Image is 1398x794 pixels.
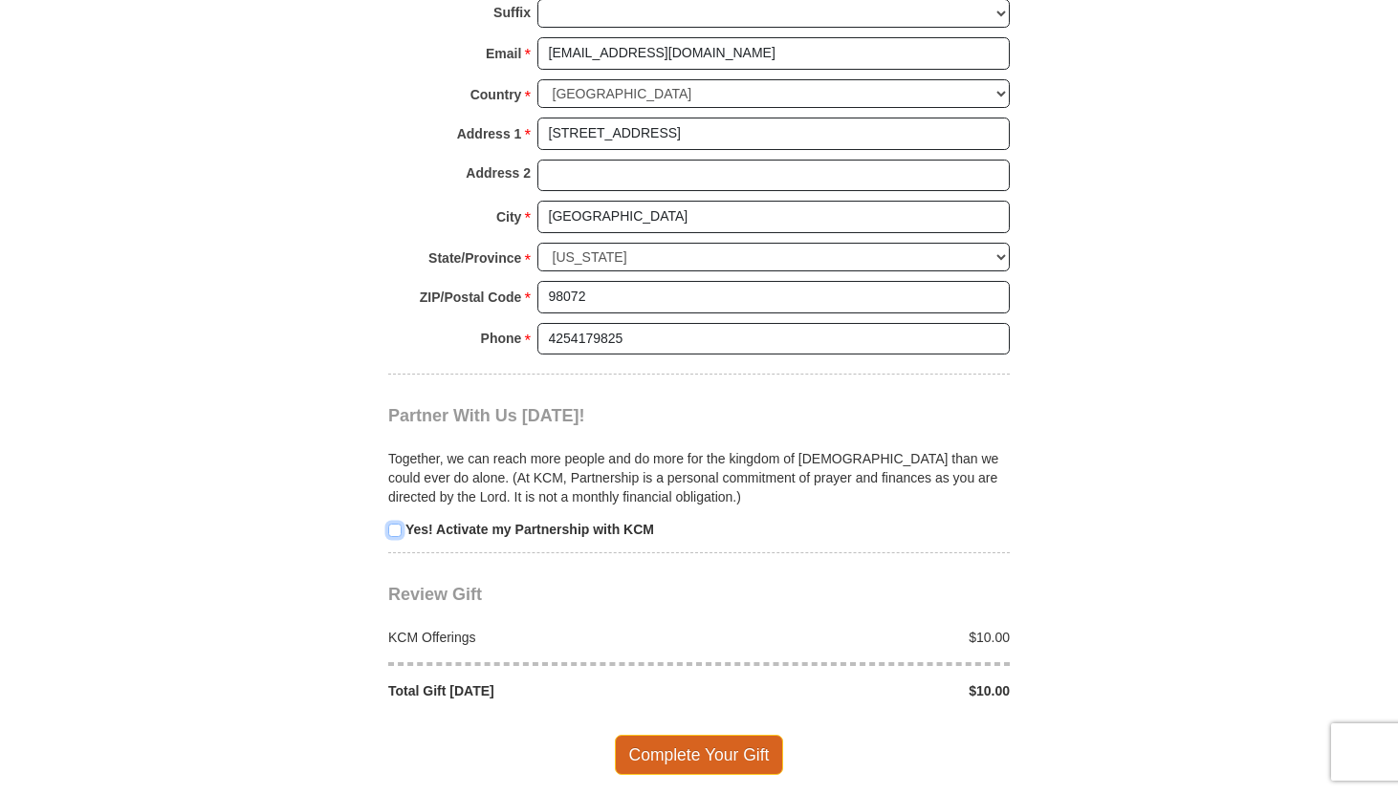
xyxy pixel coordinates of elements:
strong: ZIP/Postal Code [420,284,522,311]
strong: Address 1 [457,120,522,147]
div: KCM Offerings [379,628,700,647]
div: Total Gift [DATE] [379,681,700,700]
div: $10.00 [699,681,1020,700]
strong: Yes! Activate my Partnership with KCM [405,522,654,537]
strong: State/Province [428,245,521,271]
strong: Address 2 [466,160,531,186]
strong: Country [470,81,522,108]
div: $10.00 [699,628,1020,647]
span: Complete Your Gift [615,735,784,775]
span: Review Gift [388,585,482,604]
span: Partner With Us [DATE]! [388,406,585,425]
strong: City [496,204,521,230]
p: Together, we can reach more people and do more for the kingdom of [DEMOGRAPHIC_DATA] than we coul... [388,449,1010,506]
strong: Email [486,40,521,67]
strong: Phone [481,325,522,352]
